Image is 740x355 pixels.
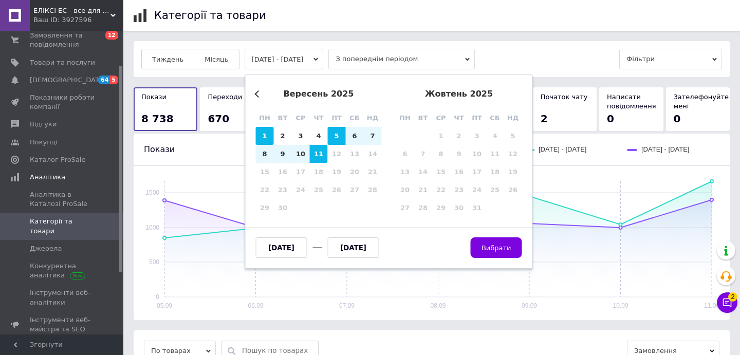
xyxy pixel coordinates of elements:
[274,181,292,199] div: Not available вівторок, 23-є вересня 2025 р.
[364,163,382,181] div: Not available неділя, 21-е вересня 2025 р.
[486,181,504,199] div: Not available субота, 25-е жовтня 2025 р.
[256,163,274,181] div: Not available понеділок, 15-е вересня 2025 р.
[105,31,118,40] span: 12
[396,199,414,217] div: Not available понеділок, 27-е жовтня 2025 р.
[256,127,382,217] div: month 2025-09
[110,76,118,84] span: 5
[432,199,450,217] div: Not available середа, 29-е жовтня 2025 р.
[432,145,450,163] div: Not available середа, 8-е жовтня 2025 р.
[674,113,681,125] span: 0
[256,181,274,199] div: Not available понеділок, 22-е вересня 2025 р.
[310,145,328,163] div: Choose четвер, 11-е вересня 2025 р.
[504,163,522,181] div: Not available неділя, 19-е жовтня 2025 р.
[30,217,95,235] span: Категорії та товари
[364,109,382,127] div: нд
[30,190,95,209] span: Аналітика в Каталозі ProSale
[30,93,95,111] span: Показники роботи компанії
[346,163,364,181] div: Not available субота, 20-е вересня 2025 р.
[414,163,432,181] div: Not available вівторок, 14-е жовтня 2025 р.
[704,302,719,309] text: 11.09
[619,49,722,69] span: Фільтри
[468,145,486,163] div: Not available п’ятниця, 10-е жовтня 2025 р.
[414,145,432,163] div: Not available вівторок, 7-е жовтня 2025 р.
[471,237,522,258] button: Вибрати
[486,127,504,145] div: Not available субота, 4-е жовтня 2025 р.
[432,109,450,127] div: ср
[274,163,292,181] div: Not available вівторок, 16-е вересня 2025 р.
[468,109,486,127] div: пт
[310,109,328,127] div: чт
[274,109,292,127] div: вт
[522,302,537,309] text: 09.09
[208,93,242,101] span: Переходи
[613,302,628,309] text: 10.09
[30,173,65,182] span: Аналітика
[728,292,737,301] span: 2
[292,163,310,181] div: Not available середа, 17-е вересня 2025 р.
[504,109,522,127] div: нд
[30,58,95,67] span: Товари та послуги
[245,49,324,69] button: [DATE] - [DATE]
[396,127,522,217] div: month 2025-10
[149,258,159,266] text: 500
[157,302,172,309] text: 05.09
[30,138,58,147] span: Покупці
[482,244,511,252] span: Вибрати
[156,293,159,301] text: 0
[30,76,106,85] span: [DEMOGRAPHIC_DATA]
[328,127,346,145] div: Choose п’ятниця, 5-е вересня 2025 р.
[208,113,229,125] span: 670
[328,145,346,163] div: Not available п’ятниця, 12-е вересня 2025 р.
[141,93,166,101] span: Покази
[414,181,432,199] div: Not available вівторок, 21-е жовтня 2025 р.
[30,244,62,253] span: Джерела
[504,127,522,145] div: Not available неділя, 5-е жовтня 2025 р.
[396,109,414,127] div: пн
[450,109,468,127] div: чт
[468,163,486,181] div: Not available п’ятниця, 17-е жовтня 2025 р.
[468,181,486,199] div: Not available п’ятниця, 24-е жовтня 2025 р.
[30,120,57,129] span: Відгуки
[33,6,110,15] span: ЕЛІКСІ ЕС - все для будівництва та ремонту
[274,199,292,217] div: Not available вівторок, 30-е вересня 2025 р.
[154,9,266,22] h1: Категорії та товари
[30,315,95,334] span: Інструменти веб-майстра та SEO
[468,127,486,145] div: Not available п’ятниця, 3-є жовтня 2025 р.
[274,127,292,145] div: Choose вівторок, 2-е вересня 2025 р.
[33,15,123,25] div: Ваш ID: 3927596
[396,181,414,199] div: Not available понеділок, 20-е жовтня 2025 р.
[468,199,486,217] div: Not available п’ятниця, 31-е жовтня 2025 р.
[396,163,414,181] div: Not available понеділок, 13-е жовтня 2025 р.
[486,145,504,163] div: Not available субота, 11-е жовтня 2025 р.
[30,288,95,307] span: Інструменти веб-аналітики
[364,127,382,145] div: Choose неділя, 7-е вересня 2025 р.
[141,113,174,125] span: 8 738
[432,181,450,199] div: Not available середа, 22-е жовтня 2025 р.
[504,181,522,199] div: Not available неділя, 26-е жовтня 2025 р.
[292,145,310,163] div: Choose середа, 10-е вересня 2025 р.
[346,127,364,145] div: Choose субота, 6-е вересня 2025 р.
[30,31,95,49] span: Замовлення та повідомлення
[364,145,382,163] div: Not available неділя, 14-е вересня 2025 р.
[396,89,522,99] div: жовтень 2025
[486,163,504,181] div: Not available субота, 18-е жовтня 2025 р.
[607,113,614,125] span: 0
[205,55,228,63] span: Місяць
[292,109,310,127] div: ср
[346,145,364,163] div: Not available субота, 13-е вересня 2025 р.
[607,93,656,110] span: Написати повідомлення
[346,181,364,199] div: Not available субота, 27-е вересня 2025 р.
[450,199,468,217] div: Not available четвер, 30-е жовтня 2025 р.
[256,127,274,145] div: Choose понеділок, 1-е вересня 2025 р.
[256,145,274,163] div: Choose понеділок, 8-е вересня 2025 р.
[430,302,446,309] text: 08.09
[254,90,262,98] button: Previous Month
[414,109,432,127] div: вт
[486,109,504,127] div: сб
[414,199,432,217] div: Not available вівторок, 28-е жовтня 2025 р.
[256,109,274,127] div: пн
[541,93,588,101] span: Початок чату
[152,55,183,63] span: Тиждень
[310,127,328,145] div: Choose четвер, 4-е вересня 2025 р.
[328,49,475,69] span: З попереднім періодом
